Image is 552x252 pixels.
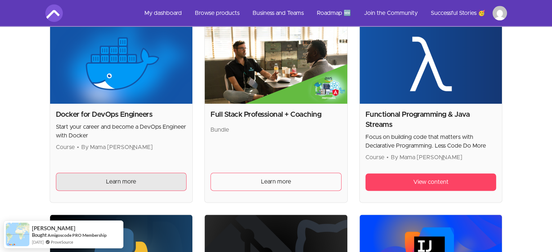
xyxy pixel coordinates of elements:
h2: Full Stack Professional + Coaching [210,110,342,120]
span: [PERSON_NAME] [32,225,75,231]
a: Join the Community [358,4,424,22]
span: Learn more [261,177,291,186]
a: Roadmap 🆕 [311,4,357,22]
span: Bundle [210,127,229,133]
span: View content [413,178,449,186]
a: Amigoscode PRO Membership [48,232,107,238]
a: ProveSource [51,239,73,245]
img: provesource social proof notification image [6,223,29,246]
a: Browse products [189,4,245,22]
img: Product image for Full Stack Professional + Coaching [205,24,347,104]
span: • [77,144,79,150]
span: [DATE] [32,239,44,245]
a: Learn more [56,173,187,191]
span: By Mama [PERSON_NAME] [391,154,462,160]
a: Successful Stories 🥳 [425,4,491,22]
a: Learn more [210,173,342,191]
p: Start your career and become a DevOps Engineer with Docker [56,123,187,140]
a: View content [365,173,496,191]
span: Course [365,154,384,160]
p: Focus on building code that matters with Declarative Programming. Less Code Do More [365,133,496,150]
nav: Main [139,4,507,22]
span: By Mama [PERSON_NAME] [81,144,153,150]
span: Bought [32,232,47,238]
img: Product image for Docker for DevOps Engineers [50,24,193,104]
span: Learn more [106,177,136,186]
a: My dashboard [139,4,188,22]
img: Amigoscode logo [45,4,63,22]
img: Product image for Functional Programming & Java Streams [360,24,502,104]
h2: Docker for DevOps Engineers [56,110,187,120]
a: Business and Teams [247,4,310,22]
img: Profile image for R [492,6,507,20]
span: • [387,154,389,160]
h2: Functional Programming & Java Streams [365,110,496,130]
span: Course [56,144,75,150]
